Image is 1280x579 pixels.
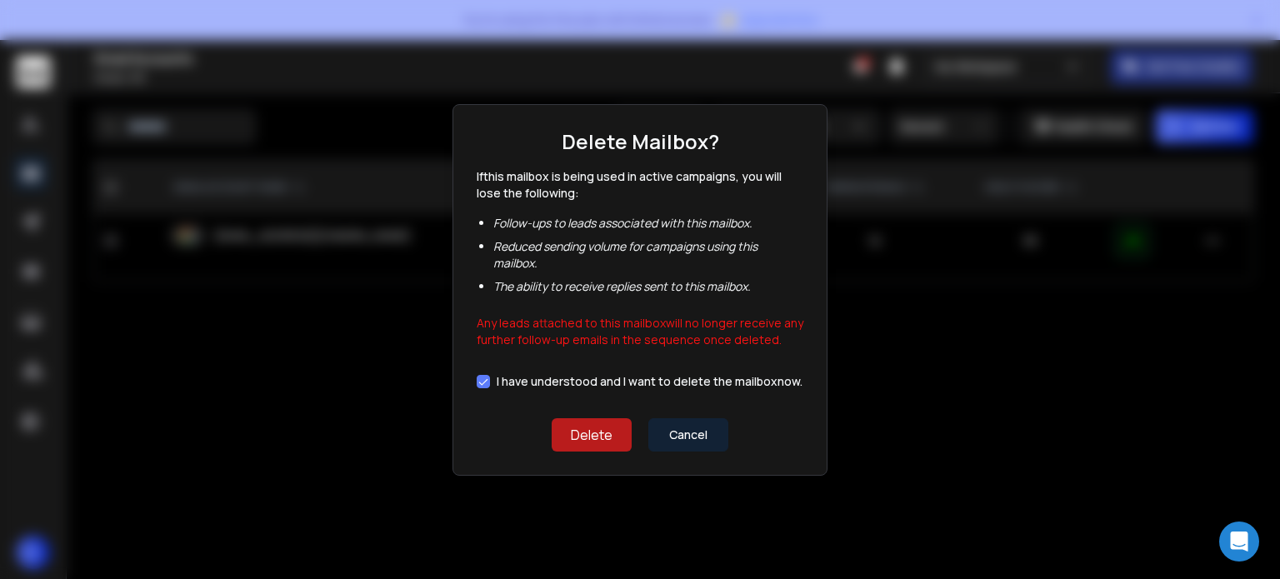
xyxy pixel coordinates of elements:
[562,128,719,155] h1: Delete Mailbox?
[493,215,803,232] li: Follow-ups to leads associated with this mailbox .
[493,238,803,272] li: Reduced sending volume for campaigns using this mailbox .
[1219,522,1259,562] div: Open Intercom Messenger
[477,168,803,202] p: If this mailbox is being used in active campaigns, you will lose the following:
[493,278,803,295] li: The ability to receive replies sent to this mailbox .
